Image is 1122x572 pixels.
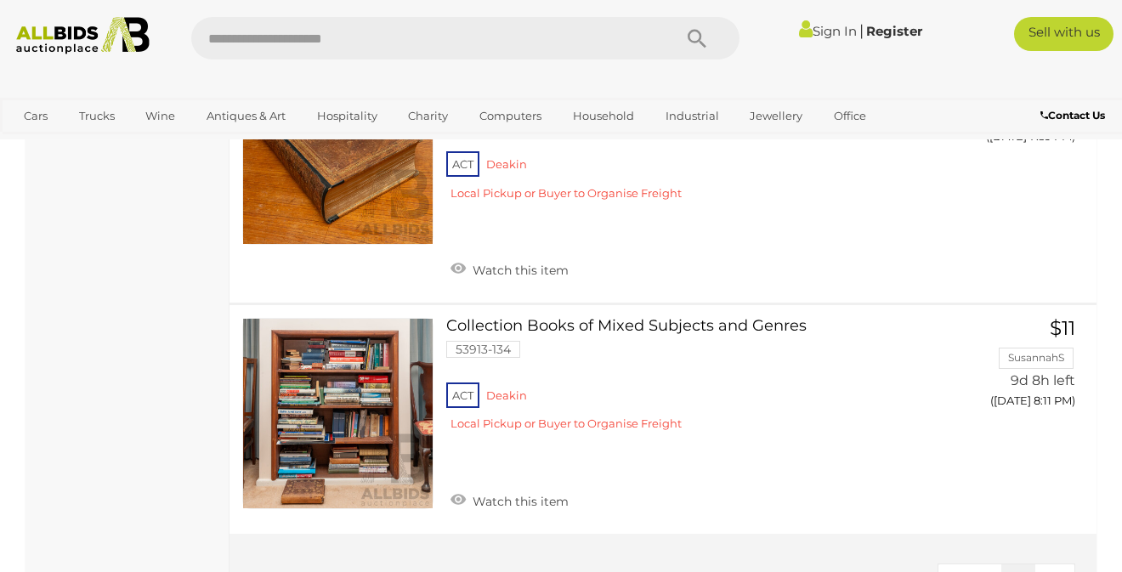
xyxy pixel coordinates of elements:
a: Jewellery [739,102,813,130]
a: Watch this item [446,256,573,281]
span: $11 [1050,316,1075,340]
a: Watch this item [446,487,573,513]
a: Hospitality [306,102,388,130]
a: Charity [397,102,459,130]
a: Computers [468,102,552,130]
a: Household [562,102,645,130]
a: $155 Kobas 9d 8h left ([DATE] 7:59 PM) [965,54,1079,153]
a: Sports [13,130,70,158]
a: Industrial [654,102,730,130]
a: Collection Books of Mixed Subjects and Genres 53913-134 ACT Deakin Local Pickup or Buyer to Organ... [459,318,939,445]
a: Trucks [68,102,126,130]
a: Heavy Antique Imperial Family [DEMOGRAPHIC_DATA], Blackie & Sons, [GEOGRAPHIC_DATA], 1870, Leathe... [459,54,939,213]
a: Office [823,102,877,130]
button: Search [654,17,739,59]
b: Contact Us [1040,109,1105,122]
a: Antiques & Art [195,102,297,130]
img: Allbids.com.au [8,17,158,54]
a: Contact Us [1040,106,1109,125]
a: Register [866,23,922,39]
a: Cars [13,102,59,130]
span: Watch this item [468,494,569,509]
a: [GEOGRAPHIC_DATA] [79,130,222,158]
span: | [859,21,864,40]
a: Sign In [799,23,857,39]
a: $11 SusannahS 9d 8h left ([DATE] 8:11 PM) [965,318,1079,417]
a: Wine [134,102,186,130]
a: Sell with us [1014,17,1113,51]
span: Watch this item [468,263,569,278]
